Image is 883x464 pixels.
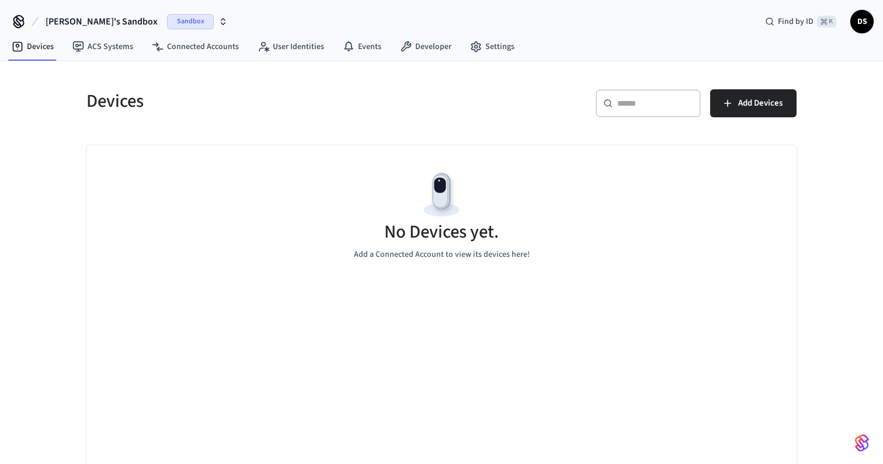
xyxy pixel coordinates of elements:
a: Events [333,36,391,57]
a: Developer [391,36,461,57]
a: Settings [461,36,524,57]
span: Add Devices [738,96,783,111]
h5: Devices [86,89,434,113]
span: ⌘ K [817,16,836,27]
a: Connected Accounts [142,36,248,57]
button: Add Devices [710,89,797,117]
span: Find by ID [778,16,814,27]
a: Devices [2,36,63,57]
a: User Identities [248,36,333,57]
button: DS [850,10,874,33]
h5: No Devices yet. [384,220,499,244]
a: ACS Systems [63,36,142,57]
span: DS [851,11,872,32]
div: Find by ID⌘ K [756,11,846,32]
img: SeamLogoGradient.69752ec5.svg [855,434,869,452]
img: Devices Empty State [415,169,468,221]
span: [PERSON_NAME]'s Sandbox [46,15,158,29]
span: Sandbox [167,14,214,29]
p: Add a Connected Account to view its devices here! [354,249,530,261]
